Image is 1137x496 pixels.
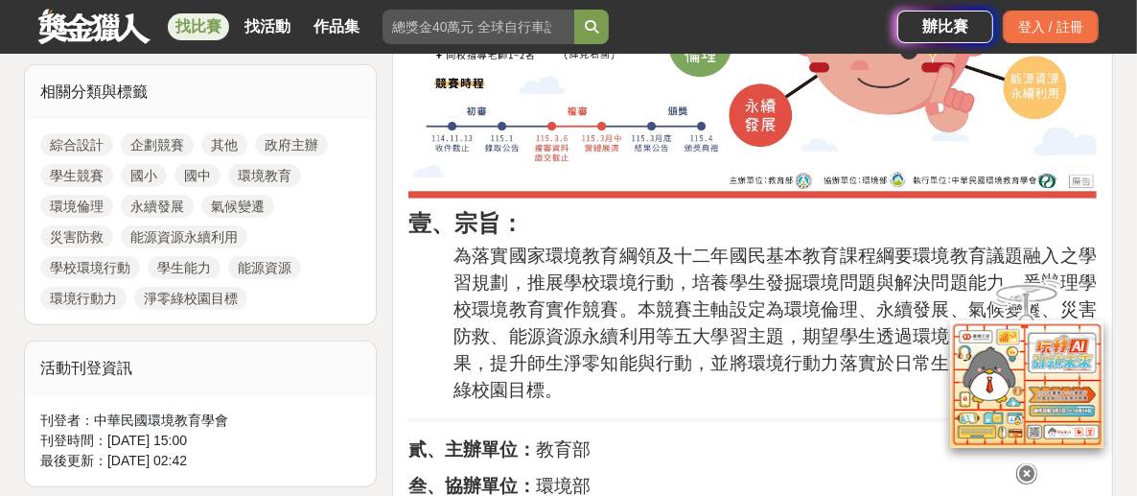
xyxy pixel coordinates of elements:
[383,10,574,44] input: 總獎金40萬元 全球自行車設計比賽
[255,133,328,156] a: 政府主辦
[174,164,220,187] a: 國中
[1003,11,1099,43] div: 登入 / 註冊
[408,476,536,496] strong: 叁、協辦單位：
[408,439,591,460] span: 教育部
[25,342,376,395] div: 活動刊登資訊
[121,225,247,248] a: 能源資源永續利用
[453,246,1097,400] span: 為落實國家環境教育綱領及十二年國民基本教育課程綱要環境教育議題融入之學習規劃，推展學校環境行動，培養學生發掘環境問題與解決問題能力，爰辦理學校環境教育實作競賽。本競賽主軸設定為環境倫理、永續發展...
[306,13,367,40] a: 作品集
[121,164,167,187] a: 國小
[228,164,301,187] a: 環境教育
[40,431,360,451] div: 刊登時間： [DATE] 15:00
[40,133,113,156] a: 綜合設計
[201,133,247,156] a: 其他
[201,195,274,218] a: 氣候變遷
[40,411,360,431] div: 刊登者： 中華民國環境教育學會
[408,210,523,236] strong: 壹、宗旨：
[237,13,298,40] a: 找活動
[148,256,220,279] a: 學生能力
[40,287,127,310] a: 環境行動力
[408,476,591,496] span: 環境部
[134,287,247,310] a: 淨零綠校園目標
[121,195,194,218] a: 永續發展
[40,164,113,187] a: 學生競賽
[40,195,113,218] a: 環境倫理
[40,225,113,248] a: 災害防救
[408,439,536,460] strong: 貳、主辦單位：
[40,451,360,471] div: 最後更新： [DATE] 02:42
[25,65,376,119] div: 相關分類與標籤
[168,13,229,40] a: 找比賽
[228,256,301,279] a: 能源資源
[897,11,993,43] a: 辦比賽
[950,320,1103,448] img: d2146d9a-e6f6-4337-9592-8cefde37ba6b.png
[121,133,194,156] a: 企劃競賽
[40,256,140,279] a: 學校環境行動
